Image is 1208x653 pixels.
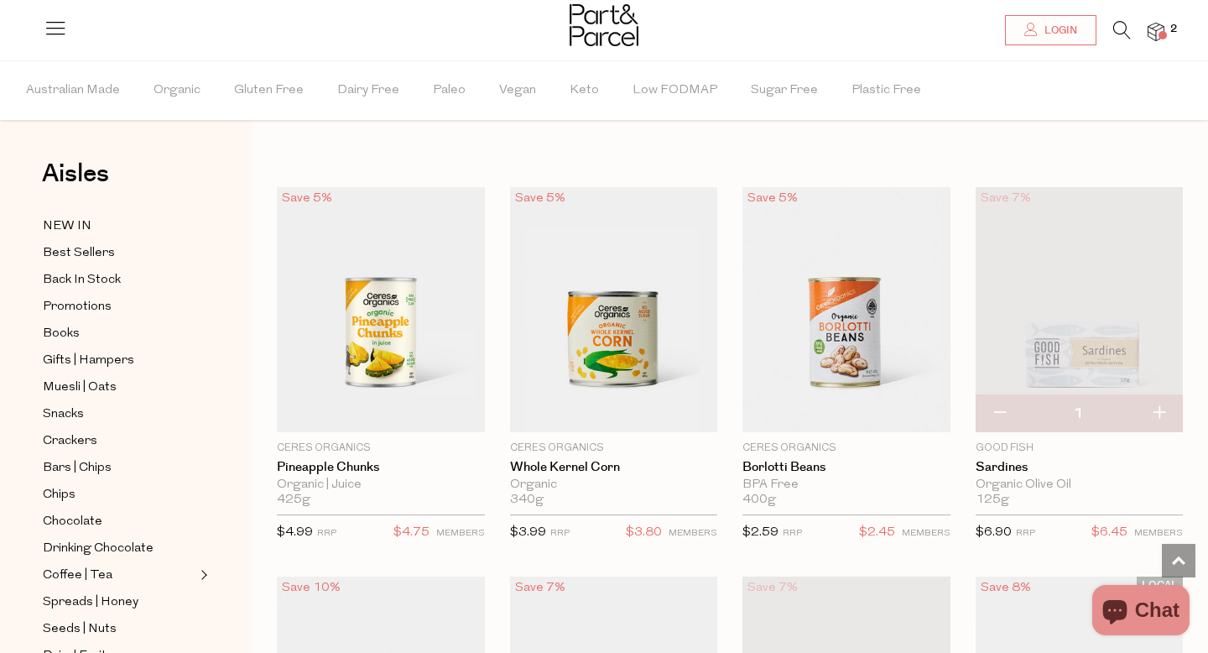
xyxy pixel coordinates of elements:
[43,431,97,452] span: Crackers
[277,493,310,508] span: 425g
[43,351,134,371] span: Gifts | Hampers
[43,296,195,317] a: Promotions
[510,478,718,493] div: Organic
[43,243,195,264] a: Best Sellers
[1087,585,1195,640] inbox-online-store-chat: Shopify online store chat
[570,61,599,120] span: Keto
[976,187,1184,432] img: Sardines
[43,538,195,559] a: Drinking Chocolate
[633,61,717,120] span: Low FODMAP
[742,493,776,508] span: 400g
[742,478,950,493] div: BPA Free
[43,377,195,398] a: Muesli | Oats
[1016,529,1035,538] small: RRP
[43,566,112,586] span: Coffee | Tea
[43,323,195,344] a: Books
[976,526,1012,539] span: $6.90
[43,270,121,290] span: Back In Stock
[433,61,466,120] span: Paleo
[43,297,112,317] span: Promotions
[976,577,1036,599] div: Save 8%
[43,458,112,478] span: Bars | Chips
[43,405,84,425] span: Snacks
[154,61,200,120] span: Organic
[43,485,75,505] span: Chips
[277,460,485,475] a: Pineapple Chunks
[742,187,950,432] img: Borlotti Beans
[234,61,304,120] span: Gluten Free
[43,619,117,640] span: Seeds | Nuts
[742,577,803,599] div: Save 7%
[43,217,91,237] span: NEW IN
[43,539,154,559] span: Drinking Chocolate
[550,529,570,538] small: RRP
[436,529,485,538] small: MEMBERS
[510,460,718,475] a: Whole Kernel Corn
[976,460,1184,475] a: Sardines
[742,441,950,456] p: Ceres Organics
[43,619,195,640] a: Seeds | Nuts
[277,187,485,432] img: Pineapple Chunks
[510,526,546,539] span: $3.99
[43,431,195,452] a: Crackers
[43,592,195,613] a: Spreads | Honey
[317,529,336,538] small: RRP
[337,61,399,120] span: Dairy Free
[1134,529,1183,538] small: MEMBERS
[976,478,1184,493] div: Organic Olive Oil
[1166,22,1181,37] span: 2
[626,522,662,544] span: $3.80
[43,243,115,264] span: Best Sellers
[43,512,102,532] span: Chocolate
[510,493,544,508] span: 340g
[510,577,570,599] div: Save 7%
[783,529,802,538] small: RRP
[669,529,717,538] small: MEMBERS
[42,155,109,192] span: Aisles
[277,478,485,493] div: Organic | Juice
[742,187,803,210] div: Save 5%
[976,493,1009,508] span: 125g
[499,61,536,120] span: Vegan
[851,61,921,120] span: Plastic Free
[1005,15,1096,45] a: Login
[742,460,950,475] a: Borlotti Beans
[26,61,120,120] span: Australian Made
[43,404,195,425] a: Snacks
[43,216,195,237] a: NEW IN
[859,522,895,544] span: $2.45
[742,526,778,539] span: $2.59
[43,511,195,532] a: Chocolate
[277,526,313,539] span: $4.99
[42,161,109,203] a: Aisles
[43,269,195,290] a: Back In Stock
[43,593,138,613] span: Spreads | Honey
[43,565,195,586] a: Coffee | Tea
[43,484,195,505] a: Chips
[393,522,430,544] span: $4.75
[1091,522,1127,544] span: $6.45
[43,457,195,478] a: Bars | Chips
[510,187,718,432] img: Whole Kernel Corn
[43,324,80,344] span: Books
[510,441,718,456] p: Ceres Organics
[1040,24,1077,38] span: Login
[570,4,638,46] img: Part&Parcel
[1137,577,1183,594] span: LOCAL
[976,187,1036,210] div: Save 7%
[43,378,117,398] span: Muesli | Oats
[510,187,570,210] div: Save 5%
[196,565,208,585] button: Expand/Collapse Coffee | Tea
[976,441,1184,456] p: Good Fish
[277,441,485,456] p: Ceres Organics
[277,187,337,210] div: Save 5%
[43,350,195,371] a: Gifts | Hampers
[277,577,346,599] div: Save 10%
[1148,23,1164,40] a: 2
[902,529,950,538] small: MEMBERS
[751,61,818,120] span: Sugar Free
